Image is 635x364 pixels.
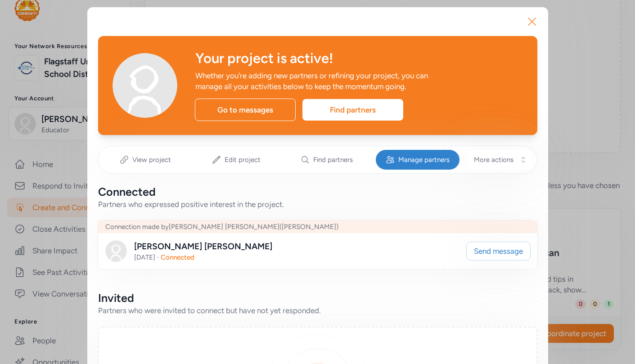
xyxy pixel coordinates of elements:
span: Manage partners [398,155,450,164]
span: Edit project [225,155,261,164]
span: View project [132,155,171,164]
button: More actions [467,150,531,170]
div: Whether you're adding new partners or refining your project, you can manage all your activities b... [195,70,455,92]
span: · [157,253,159,261]
div: Invited [98,291,537,305]
button: Send message [466,242,531,261]
div: Connected [98,184,537,199]
span: [DATE] [134,253,155,261]
img: Avatar [105,240,127,262]
span: More actions [474,155,513,164]
div: Go to messages [195,99,296,121]
div: Partners who were invited to connect but have not yet responded. [98,305,537,316]
div: Your project is active! [195,50,523,67]
div: [PERSON_NAME] [PERSON_NAME] [134,240,272,253]
span: Send message [474,246,523,256]
span: Connection made by [PERSON_NAME] [PERSON_NAME] ([PERSON_NAME]) [105,223,338,231]
div: Partners who expressed positive interest in the project. [98,199,537,210]
span: Find partners [313,155,353,164]
div: Find partners [302,99,403,121]
span: Connected [161,253,194,261]
img: Avatar [113,53,177,118]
